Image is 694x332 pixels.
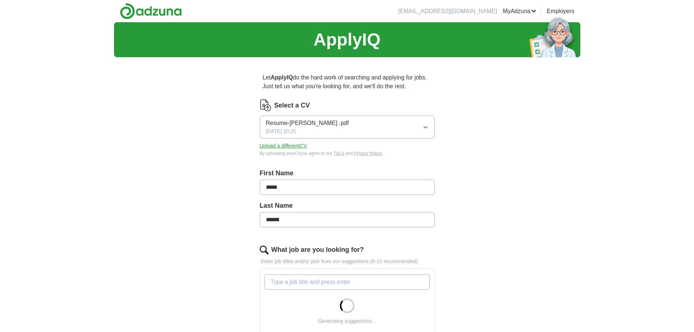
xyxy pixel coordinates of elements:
button: Resume-[PERSON_NAME] .pdf[DATE] 20:25 [260,116,435,138]
input: Type a job title and press enter [264,274,430,290]
p: Let do the hard work of searching and applying for jobs. Just tell us what you're looking for, an... [260,70,435,94]
img: Adzuna logo [120,3,182,19]
h1: ApplyIQ [313,27,380,53]
li: [EMAIL_ADDRESS][DOMAIN_NAME] [398,7,497,16]
strong: ApplyIQ [271,74,293,81]
a: T&Cs [333,151,344,156]
p: Enter job titles and/or pick from our suggestions (6-10 recommended) [260,258,435,265]
span: Resume-[PERSON_NAME] .pdf [266,119,349,128]
img: search.png [260,246,268,254]
a: Employers [547,7,575,16]
button: Upload a differentCV [260,142,307,150]
div: By uploading your CV you agree to our and . [260,150,435,157]
img: CV Icon [260,99,271,111]
label: What job are you looking for? [271,245,364,255]
a: MyAdzuna [503,7,536,16]
label: Select a CV [274,101,310,110]
a: Privacy Notice [354,151,382,156]
span: [DATE] 20:25 [266,128,296,135]
label: Last Name [260,201,435,211]
div: Generating suggestions... [318,317,376,325]
label: First Name [260,168,435,178]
